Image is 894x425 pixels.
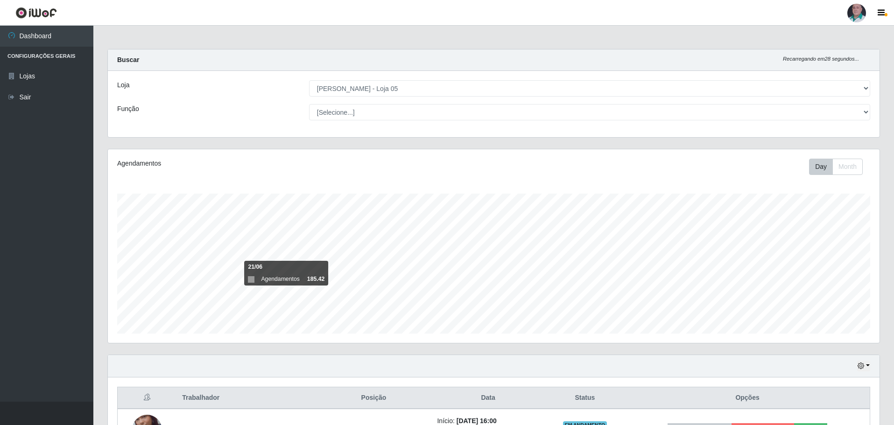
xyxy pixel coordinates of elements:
time: [DATE] 16:00 [457,417,497,425]
button: Month [832,159,863,175]
th: Trabalhador [176,387,316,409]
button: Day [809,159,833,175]
img: CoreUI Logo [15,7,57,19]
th: Status [545,387,625,409]
label: Função [117,104,139,114]
div: Agendamentos [117,159,423,168]
div: Toolbar with button groups [809,159,870,175]
th: Opções [625,387,870,409]
i: Recarregando em 28 segundos... [783,56,859,62]
strong: Buscar [117,56,139,63]
th: Posição [316,387,431,409]
div: First group [809,159,863,175]
th: Data [431,387,544,409]
label: Loja [117,80,129,90]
